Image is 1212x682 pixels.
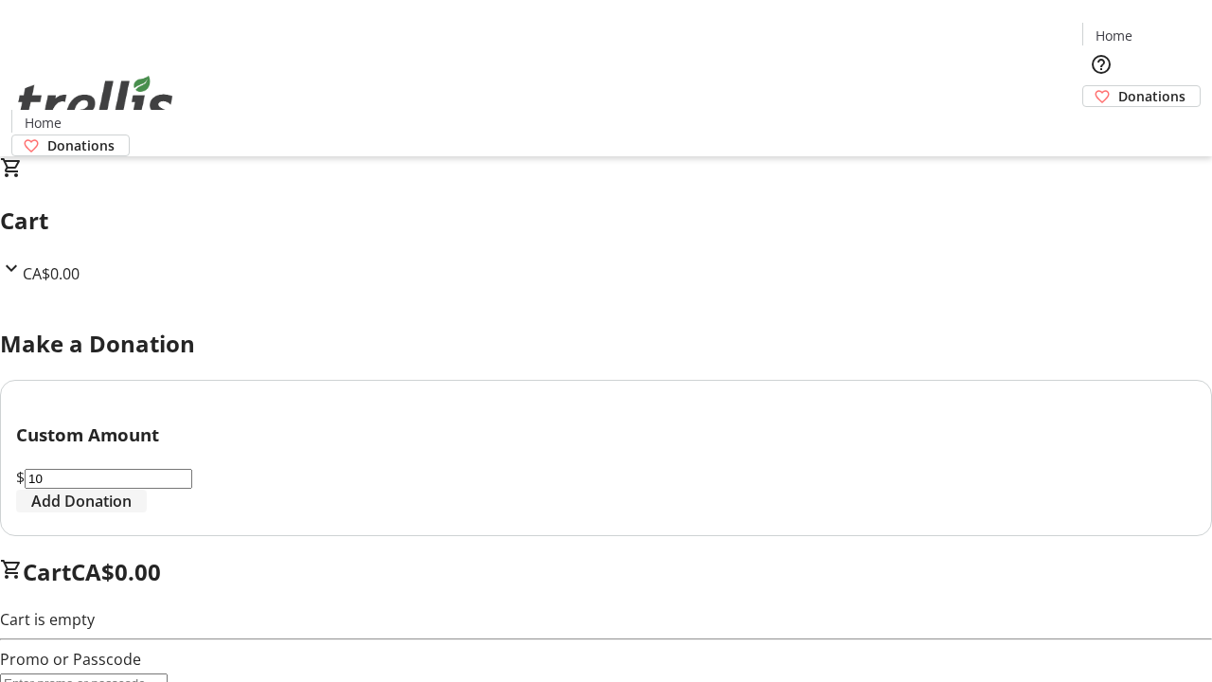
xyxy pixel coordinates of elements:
[31,490,132,512] span: Add Donation
[11,135,130,156] a: Donations
[16,422,1196,448] h3: Custom Amount
[1082,107,1120,145] button: Cart
[25,469,192,489] input: Donation Amount
[1082,85,1201,107] a: Donations
[16,467,25,488] span: $
[23,263,80,284] span: CA$0.00
[47,135,115,155] span: Donations
[25,113,62,133] span: Home
[1082,45,1120,83] button: Help
[16,490,147,512] button: Add Donation
[71,556,161,587] span: CA$0.00
[1083,26,1144,45] a: Home
[1118,86,1185,106] span: Donations
[1096,26,1132,45] span: Home
[12,113,73,133] a: Home
[11,55,180,150] img: Orient E2E Organization YNnWEHQYu8's Logo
